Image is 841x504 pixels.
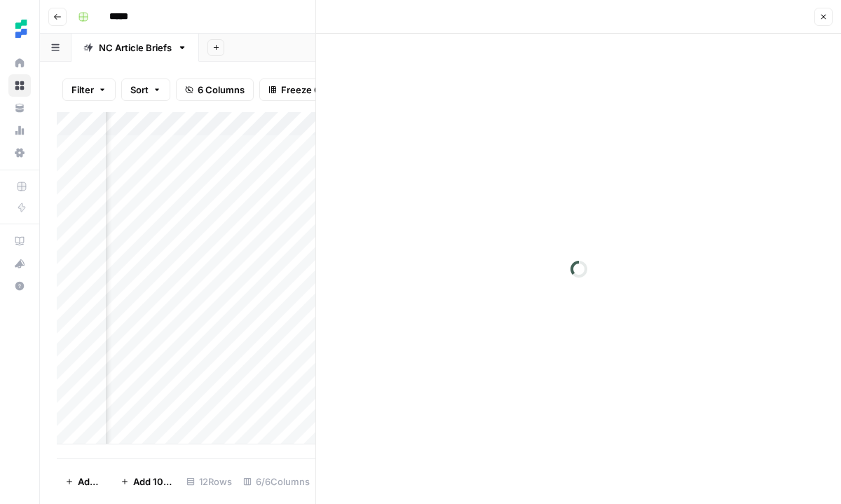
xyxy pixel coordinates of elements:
button: Freeze Columns [259,79,362,101]
a: NC Article Briefs [71,34,199,62]
button: Sort [121,79,170,101]
div: What's new? [9,253,30,274]
span: Add Row [78,475,104,489]
div: 12 Rows [181,470,238,493]
a: Browse [8,74,31,97]
a: AirOps Academy [8,230,31,252]
span: Freeze Columns [281,83,353,97]
a: Usage [8,119,31,142]
button: 6 Columns [176,79,254,101]
a: Settings [8,142,31,164]
img: Ten Speed Logo [8,16,34,41]
button: Add Row [57,470,112,493]
span: Filter [71,83,94,97]
a: Home [8,52,31,74]
div: NC Article Briefs [99,41,172,55]
button: Workspace: Ten Speed [8,11,31,46]
button: What's new? [8,252,31,275]
button: Filter [62,79,116,101]
span: 6 Columns [198,83,245,97]
button: Help + Support [8,275,31,297]
div: 6/6 Columns [238,470,315,493]
span: Add 10 Rows [133,475,172,489]
a: Your Data [8,97,31,119]
button: Add 10 Rows [112,470,181,493]
span: Sort [130,83,149,97]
